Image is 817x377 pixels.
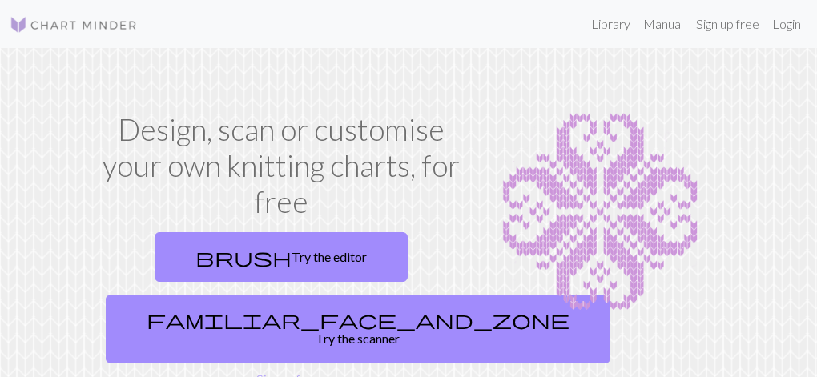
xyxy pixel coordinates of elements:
[155,232,408,282] a: Try the editor
[637,8,690,40] a: Manual
[766,8,807,40] a: Login
[195,246,292,268] span: brush
[585,8,637,40] a: Library
[99,112,463,219] h1: Design, scan or customise your own knitting charts, for free
[690,8,766,40] a: Sign up free
[10,15,138,34] img: Logo
[106,295,610,363] a: Try the scanner
[147,308,569,331] span: familiar_face_and_zone
[482,112,718,312] img: Chart example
